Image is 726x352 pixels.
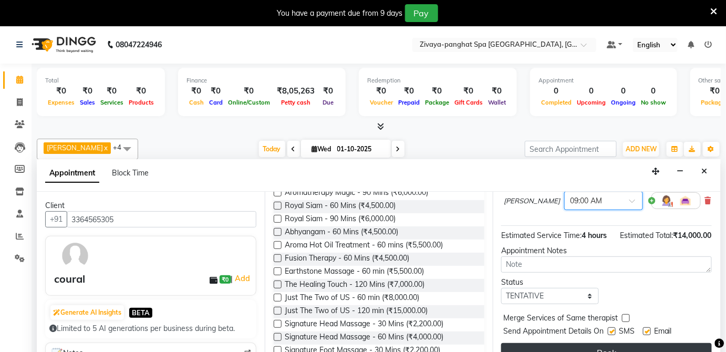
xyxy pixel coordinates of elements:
[422,85,452,97] div: ₹0
[679,194,692,207] img: Interior.png
[285,305,428,318] span: Just The Two of US - 120 min (₹15,000.00)
[638,99,669,106] span: No show
[422,99,452,106] span: Package
[259,141,285,157] span: Today
[623,142,659,157] button: ADD NEW
[45,211,67,227] button: +91
[485,99,509,106] span: Wallet
[67,211,256,227] input: Search by Name/Mobile/Email/Code
[319,85,337,97] div: ₹0
[45,76,157,85] div: Total
[285,200,396,213] span: Royal Siam - 60 Mins (₹4,500.00)
[608,85,638,97] div: 0
[129,308,152,318] span: BETA
[277,8,403,19] div: You have a payment due from 9 days
[113,143,129,151] span: +4
[54,271,85,287] div: coural
[501,245,712,256] div: Appointment Notes
[538,76,669,85] div: Appointment
[225,99,273,106] span: Online/Custom
[220,275,231,284] span: ₹0
[501,231,582,240] span: Estimated Service Time:
[285,318,443,332] span: Signature Head Massage - 30 Mins (₹2,200.00)
[660,194,673,207] img: Hairdresser.png
[620,231,673,240] span: Estimated Total:
[285,213,396,226] span: Royal Siam - 90 Mins (₹6,000.00)
[77,85,98,97] div: ₹0
[504,196,560,206] span: [PERSON_NAME]
[285,292,419,305] span: Just The Two of US - 60 min (₹8,000.00)
[45,200,256,211] div: Client
[654,326,672,339] span: Email
[525,141,617,157] input: Search Appointment
[45,164,99,183] span: Appointment
[231,272,252,285] span: |
[285,187,428,200] span: Aromatherapy Magic - 90 Mins (₹6,000.00)
[501,277,599,288] div: Status
[485,85,509,97] div: ₹0
[538,99,574,106] span: Completed
[206,99,225,106] span: Card
[367,76,509,85] div: Redemption
[285,279,424,292] span: The Healing Touch - 120 Mins (₹7,000.00)
[77,99,98,106] span: Sales
[186,76,337,85] div: Finance
[626,145,657,153] span: ADD NEW
[186,85,206,97] div: ₹0
[574,99,608,106] span: Upcoming
[225,85,273,97] div: ₹0
[367,99,396,106] span: Voucher
[126,99,157,106] span: Products
[538,85,574,97] div: 0
[309,145,334,153] span: Wed
[126,85,157,97] div: ₹0
[273,85,319,97] div: ₹8,05,263
[673,231,712,240] span: ₹14,000.00
[608,99,638,106] span: Ongoing
[233,272,252,285] a: Add
[49,323,252,334] div: Limited to 5 AI generations per business during beta.
[367,85,396,97] div: ₹0
[285,240,443,253] span: Aroma Hot Oil Treatment - 60 mins (₹5,500.00)
[697,163,712,180] button: Close
[27,30,99,59] img: logo
[582,231,607,240] span: 4 hours
[206,85,225,97] div: ₹0
[285,266,424,279] span: Earthstone Massage - 60 min (₹5,500.00)
[452,85,485,97] div: ₹0
[619,326,635,339] span: SMS
[45,99,77,106] span: Expenses
[103,143,108,152] a: x
[186,99,206,106] span: Cash
[47,143,103,152] span: [PERSON_NAME]
[98,85,126,97] div: ₹0
[320,99,336,106] span: Due
[574,85,608,97] div: 0
[50,305,124,320] button: Generate AI Insights
[334,141,387,157] input: 2025-10-01
[116,30,162,59] b: 08047224946
[638,85,669,97] div: 0
[452,99,485,106] span: Gift Cards
[285,332,443,345] span: Signature Head Massage - 60 Mins (₹4,000.00)
[285,253,409,266] span: Fusion Therapy - 60 Mins (₹4,500.00)
[60,241,90,271] img: avatar
[396,85,422,97] div: ₹0
[112,168,149,178] span: Block Time
[98,99,126,106] span: Services
[503,313,618,326] span: Merge Services of Same therapist
[396,99,422,106] span: Prepaid
[45,85,77,97] div: ₹0
[278,99,313,106] span: Petty cash
[405,4,438,22] button: Pay
[285,226,398,240] span: Abhyangam - 60 Mins (₹4,500.00)
[503,326,604,339] span: Send Appointment Details On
